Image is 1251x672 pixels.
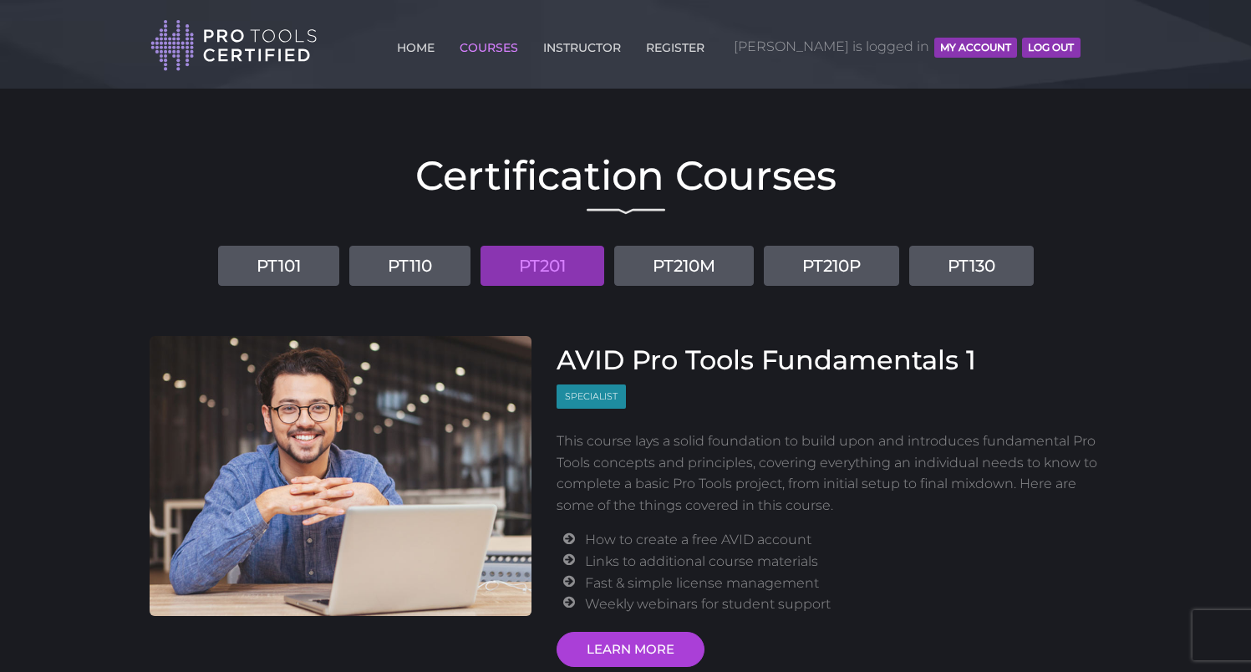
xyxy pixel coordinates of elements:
li: Links to additional course materials [585,551,1101,573]
a: PT110 [349,246,470,286]
a: PT201 [481,246,604,286]
li: Weekly webinars for student support [585,593,1101,615]
a: COURSES [455,31,522,58]
a: PT101 [218,246,339,286]
a: REGISTER [642,31,709,58]
a: LEARN MORE [557,632,704,667]
a: PT210M [614,246,754,286]
button: Log Out [1022,38,1080,58]
p: This course lays a solid foundation to build upon and introduces fundamental Pro Tools concepts a... [557,430,1102,516]
a: HOME [393,31,439,58]
span: Specialist [557,384,626,409]
span: [PERSON_NAME] is logged in [734,22,1081,72]
img: decorative line [587,208,665,215]
h3: AVID Pro Tools Fundamentals 1 [557,344,1102,376]
img: Pro Tools Certified Logo [150,18,318,73]
button: MY ACCOUNT [934,38,1017,58]
a: PT130 [909,246,1034,286]
a: INSTRUCTOR [539,31,625,58]
li: Fast & simple license management [585,573,1101,594]
h2: Certification Courses [150,155,1102,196]
img: AVID Pro Tools Fundamentals 1 Course [150,336,532,616]
a: PT210P [764,246,899,286]
li: How to create a free AVID account [585,529,1101,551]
